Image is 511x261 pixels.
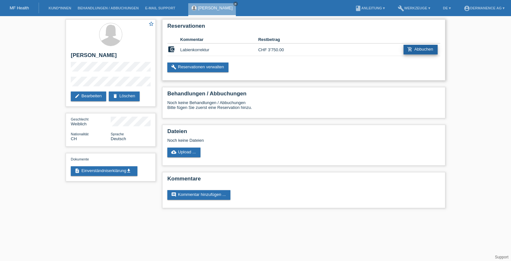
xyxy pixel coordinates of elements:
i: close [234,2,237,5]
i: build [171,64,176,70]
h2: [PERSON_NAME] [71,52,151,62]
a: editBearbeiten [71,92,106,101]
div: Noch keine Dateien [167,138,364,143]
a: E-Mail Support [142,6,179,10]
i: build [398,5,404,12]
i: edit [75,93,80,99]
i: cloud_upload [171,150,176,155]
h2: Behandlungen / Abbuchungen [167,91,440,100]
span: Schweiz [71,136,77,141]
a: cloud_uploadUpload ... [167,148,200,157]
th: Kommentar [180,36,258,43]
a: star_border [148,21,154,28]
span: Dokumente [71,157,89,161]
i: add_shopping_cart [407,47,413,52]
div: Weiblich [71,117,111,126]
a: close [233,2,238,6]
h2: Dateien [167,128,440,138]
span: Deutsch [111,136,126,141]
i: description [75,168,80,173]
a: Behandlungen / Abbuchungen [74,6,142,10]
a: MF Health [10,5,29,10]
i: account_circle [464,5,470,12]
span: Nationalität [71,132,88,136]
td: CHF 3'750.00 [258,43,297,56]
i: star_border [148,21,154,27]
i: account_balance_wallet [167,45,175,53]
a: [PERSON_NAME] [198,5,233,10]
a: add_shopping_cartAbbuchen [404,45,438,54]
div: Noch keine Behandlungen / Abbuchungen Bitte fügen Sie zuerst eine Reservation hinzu. [167,100,440,115]
a: DE ▾ [440,6,454,10]
i: delete [113,93,118,99]
th: Restbetrag [258,36,297,43]
a: Support [495,255,508,259]
a: descriptionEinverständniserklärungget_app [71,166,137,176]
span: Sprache [111,132,124,136]
i: get_app [126,168,131,173]
a: buildReservationen verwalten [167,63,228,72]
i: comment [171,192,176,197]
h2: Kommentare [167,176,440,185]
a: account_circleDermanence AG ▾ [460,6,508,10]
span: Geschlecht [71,117,88,121]
a: deleteLöschen [109,92,140,101]
i: book [355,5,361,12]
h2: Reservationen [167,23,440,33]
td: Labienkorrektur [180,43,258,56]
a: Kund*innen [45,6,74,10]
a: buildWerkzeuge ▾ [395,6,433,10]
a: commentKommentar hinzufügen ... [167,190,230,200]
a: bookAnleitung ▾ [352,6,388,10]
